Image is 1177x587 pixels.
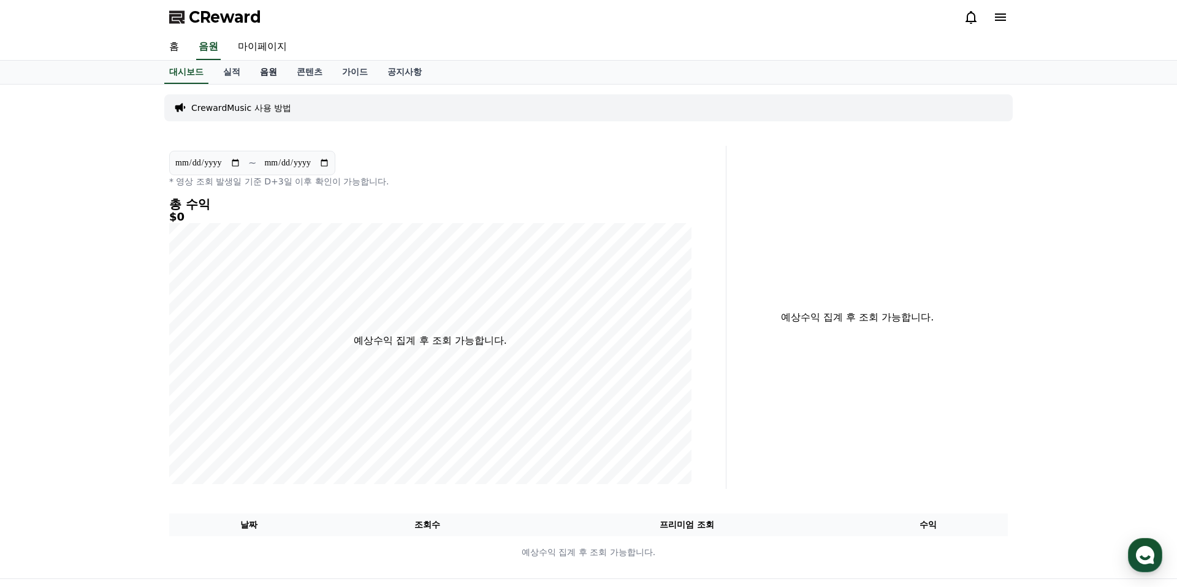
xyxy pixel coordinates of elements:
[4,388,81,419] a: 홈
[250,61,287,84] a: 음원
[169,7,261,27] a: CReward
[287,61,332,84] a: 콘텐츠
[848,513,1008,536] th: 수익
[191,102,291,114] a: CrewardMusic 사용 방법
[81,388,158,419] a: 대화
[736,310,978,325] p: 예상수익 집계 후 조회 가능합니다.
[228,34,297,60] a: 마이페이지
[164,61,208,84] a: 대시보드
[189,7,261,27] span: CReward
[378,61,432,84] a: 공지사항
[329,513,526,536] th: 조회수
[196,34,221,60] a: 음원
[354,333,506,348] p: 예상수익 집계 후 조회 가능합니다.
[170,546,1007,559] p: 예상수익 집계 후 조회 가능합니다.
[159,34,189,60] a: 홈
[158,388,235,419] a: 설정
[169,211,691,223] h5: $0
[112,407,127,417] span: 대화
[526,513,848,536] th: 프리미엄 조회
[169,197,691,211] h4: 총 수익
[248,156,256,170] p: ~
[39,407,46,417] span: 홈
[169,513,329,536] th: 날짜
[169,175,691,187] p: * 영상 조회 발생일 기준 D+3일 이후 확인이 가능합니다.
[189,407,204,417] span: 설정
[332,61,378,84] a: 가이드
[213,61,250,84] a: 실적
